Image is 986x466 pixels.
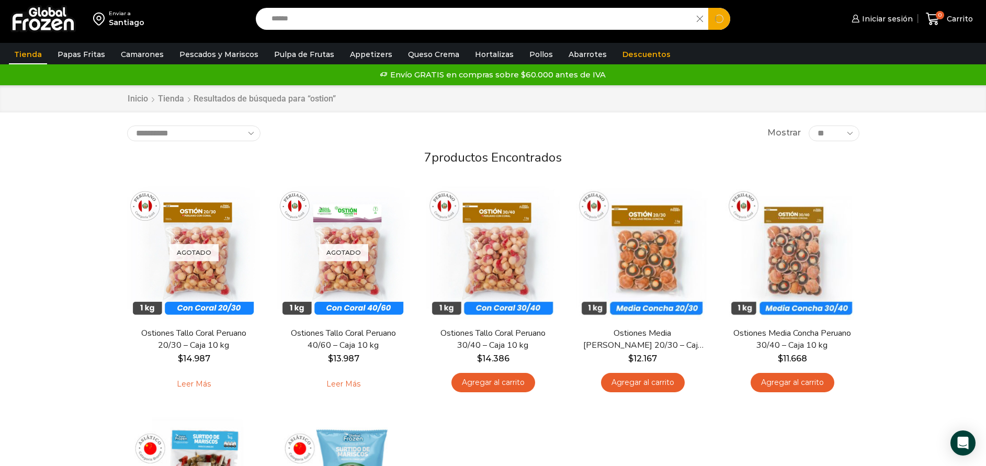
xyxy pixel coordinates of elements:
a: Queso Crema [403,44,464,64]
bdi: 14.987 [178,354,210,363]
a: Ostiones Media Concha Peruano 30/40 – Caja 10 kg [732,327,852,351]
p: Agotado [169,244,219,262]
a: Pescados y Mariscos [174,44,264,64]
a: Agregar al carrito: “Ostiones Tallo Coral Peruano 30/40 - Caja 10 kg” [451,373,535,392]
a: Ostiones Tallo Coral Peruano 20/30 – Caja 10 kg [133,327,254,351]
button: Search button [708,8,730,30]
select: Pedido de la tienda [127,126,260,141]
a: Leé más sobre “Ostiones Tallo Coral Peruano 40/60 - Caja 10 kg” [310,373,377,395]
a: Hortalizas [470,44,519,64]
div: Santiago [109,17,144,28]
a: Agregar al carrito: “Ostiones Media Concha Peruano 30/40 - Caja 10 kg” [751,373,834,392]
span: 0 [936,11,944,19]
span: $ [778,354,783,363]
a: Inicio [127,93,149,105]
span: Mostrar [767,127,801,139]
a: 0 Carrito [923,7,976,31]
a: Pulpa de Frutas [269,44,339,64]
span: productos encontrados [432,149,562,166]
a: Abarrotes [563,44,612,64]
p: Agotado [319,244,368,262]
a: Ostiones Tallo Coral Peruano 30/40 – Caja 10 kg [433,327,553,351]
bdi: 14.386 [477,354,509,363]
a: Appetizers [345,44,398,64]
bdi: 11.668 [778,354,807,363]
a: Tienda [157,93,185,105]
bdi: 12.167 [628,354,657,363]
a: Camarones [116,44,169,64]
div: Enviar a [109,10,144,17]
nav: Breadcrumb [127,93,336,105]
img: address-field-icon.svg [93,10,109,28]
a: Agregar al carrito: “Ostiones Media Concha Peruano 20/30 - Caja 10 kg” [601,373,685,392]
span: Carrito [944,14,973,24]
a: Papas Fritas [52,44,110,64]
span: Iniciar sesión [859,14,913,24]
a: Leé más sobre “Ostiones Tallo Coral Peruano 20/30 - Caja 10 kg” [161,373,227,395]
span: $ [628,354,633,363]
a: Tienda [9,44,47,64]
span: $ [328,354,333,363]
a: Descuentos [617,44,676,64]
a: Iniciar sesión [849,8,913,29]
bdi: 13.987 [328,354,359,363]
div: Open Intercom Messenger [950,430,976,456]
a: Ostiones Media [PERSON_NAME] 20/30 – Caja 10 kg [582,327,702,351]
span: $ [178,354,183,363]
a: Ostiones Tallo Coral Peruano 40/60 – Caja 10 kg [283,327,403,351]
span: $ [477,354,482,363]
h1: Resultados de búsqueda para “ostion” [194,94,336,104]
a: Pollos [524,44,558,64]
span: 7 [424,149,432,166]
